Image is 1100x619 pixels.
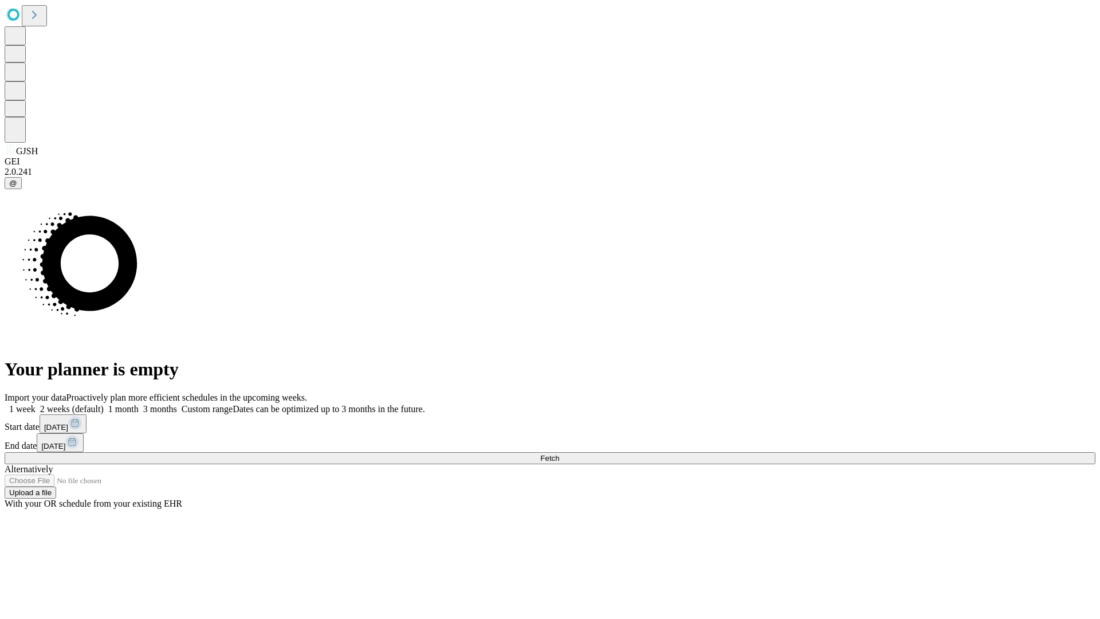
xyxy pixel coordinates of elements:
button: [DATE] [40,414,87,433]
span: 1 week [9,404,36,414]
span: 2 weeks (default) [40,404,104,414]
span: Alternatively [5,464,53,474]
div: End date [5,433,1095,452]
button: @ [5,177,22,189]
span: Proactively plan more efficient schedules in the upcoming weeks. [66,393,307,402]
span: GJSH [16,146,38,156]
div: Start date [5,414,1095,433]
button: Fetch [5,452,1095,464]
span: [DATE] [44,423,68,432]
span: Dates can be optimized up to 3 months in the future. [233,404,425,414]
h1: Your planner is empty [5,359,1095,380]
div: GEI [5,156,1095,167]
button: [DATE] [37,433,84,452]
span: @ [9,179,17,187]
button: Upload a file [5,487,56,499]
div: 2.0.241 [5,167,1095,177]
span: 3 months [143,404,177,414]
span: Custom range [182,404,233,414]
span: 1 month [108,404,139,414]
span: Import your data [5,393,66,402]
span: Fetch [540,454,559,463]
span: With your OR schedule from your existing EHR [5,499,182,508]
span: [DATE] [41,442,65,450]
